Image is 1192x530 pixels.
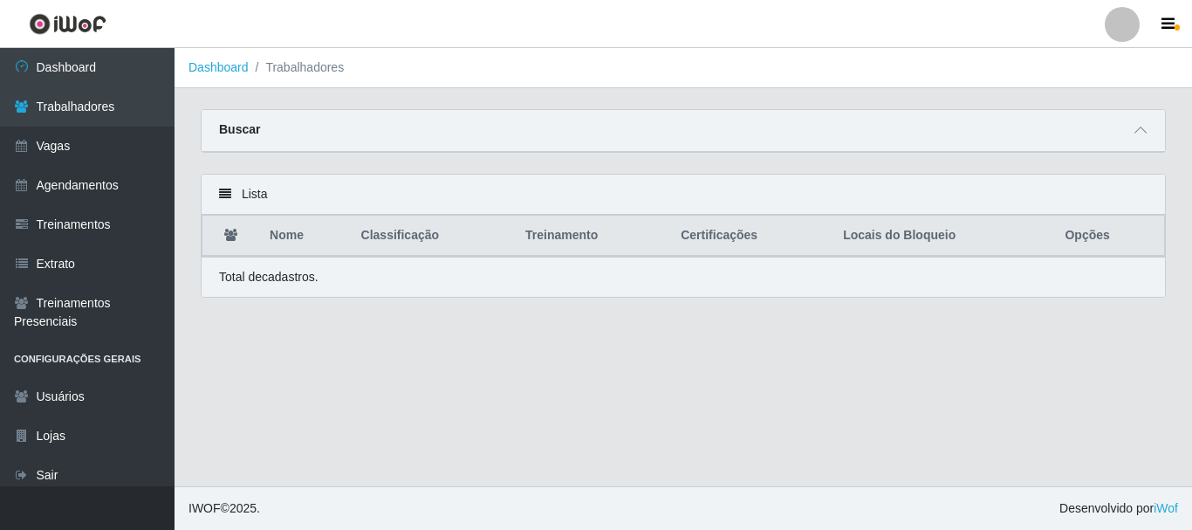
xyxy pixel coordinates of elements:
th: Opções [1054,216,1164,257]
a: iWof [1154,501,1178,515]
th: Locais do Bloqueio [832,216,1054,257]
th: Nome [259,216,350,257]
span: IWOF [188,501,221,515]
th: Treinamento [515,216,670,257]
div: Lista [202,175,1165,215]
img: CoreUI Logo [29,13,106,35]
span: Desenvolvido por [1059,499,1178,518]
li: Trabalhadores [249,59,345,77]
span: © 2025 . [188,499,260,518]
th: Certificações [670,216,832,257]
th: Classificação [351,216,516,257]
strong: Buscar [219,122,260,136]
nav: breadcrumb [175,48,1192,88]
p: Total de cadastros. [219,268,319,286]
a: Dashboard [188,60,249,74]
